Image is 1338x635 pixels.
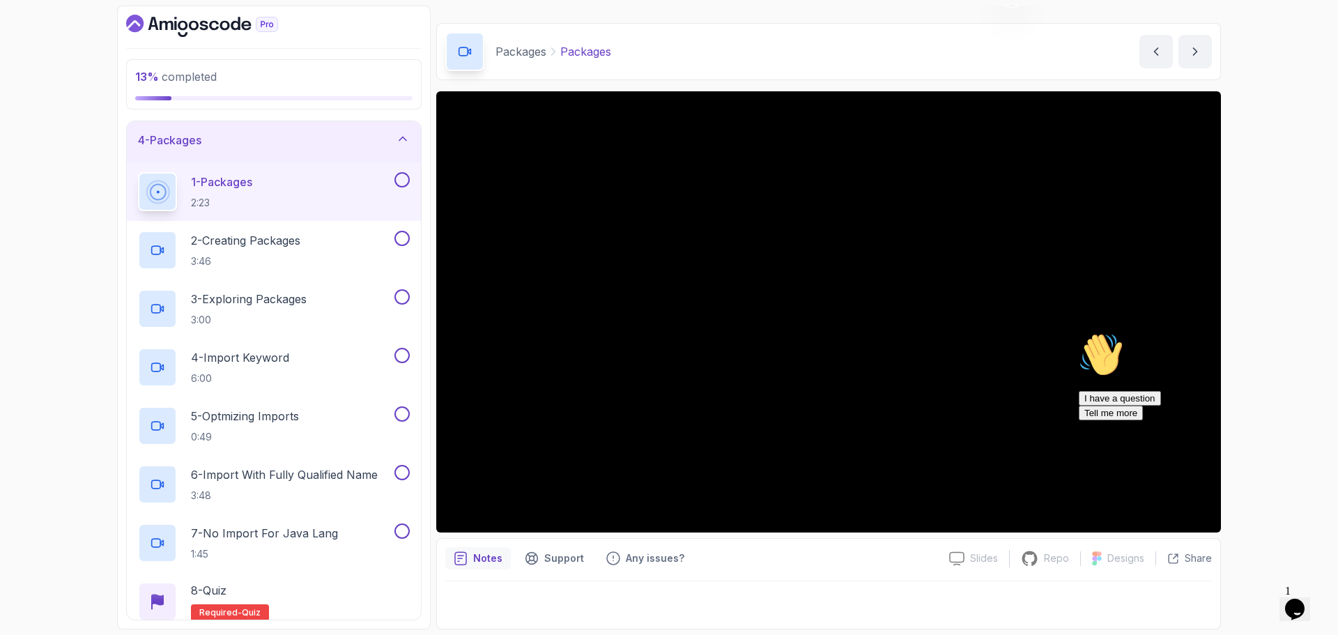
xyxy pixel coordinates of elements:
button: 1-Packages2:23 [138,172,410,211]
button: 4-Packages [127,118,421,162]
p: 3:48 [191,489,378,503]
a: Dashboard [126,15,310,37]
button: 7-No Import For Java Lang1:45 [138,523,410,563]
img: :wave: [6,6,50,50]
p: 1:45 [191,547,338,561]
button: 4-Import Keyword6:00 [138,348,410,387]
div: 👋Hi! How can we help?I have a questionTell me more [6,6,256,93]
p: Notes [473,551,502,565]
p: 5 - Optmizing Imports [191,408,299,424]
p: Any issues? [626,551,684,565]
button: I have a question [6,64,88,79]
p: 8 - Quiz [191,582,226,599]
p: 6 - Import With Fully Qualified Name [191,466,378,483]
p: Slides [970,551,998,565]
button: previous content [1139,35,1173,68]
button: Support button [516,547,592,569]
button: next content [1178,35,1212,68]
p: 3:00 [191,313,307,327]
button: notes button [445,547,511,569]
span: quiz [242,607,261,618]
button: 8-QuizRequired-quiz [138,582,410,621]
p: 3:46 [191,254,300,268]
iframe: chat widget [1279,579,1324,621]
span: completed [135,70,217,84]
span: 13 % [135,70,159,84]
p: Support [544,551,584,565]
iframe: chat widget [1073,327,1324,572]
p: 6:00 [191,372,289,385]
p: Packages [495,43,546,60]
p: 4 - Import Keyword [191,349,289,366]
p: 1 - Packages [191,174,252,190]
h3: 4 - Packages [138,132,201,148]
p: 2 - Creating Packages [191,232,300,249]
button: 3-Exploring Packages3:00 [138,289,410,328]
button: 6-Import With Fully Qualified Name3:48 [138,465,410,504]
span: Hi! How can we help? [6,42,138,52]
button: 2-Creating Packages3:46 [138,231,410,270]
button: Feedback button [598,547,693,569]
span: Required- [199,607,242,618]
p: 3 - Exploring Packages [191,291,307,307]
p: 7 - No Import For Java Lang [191,525,338,542]
p: Packages [560,43,611,60]
p: 2:23 [191,196,252,210]
iframe: 1 - Packages [436,91,1221,533]
button: 5-Optmizing Imports0:49 [138,406,410,445]
p: Repo [1044,551,1069,565]
p: 0:49 [191,430,299,444]
button: Tell me more [6,79,70,93]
